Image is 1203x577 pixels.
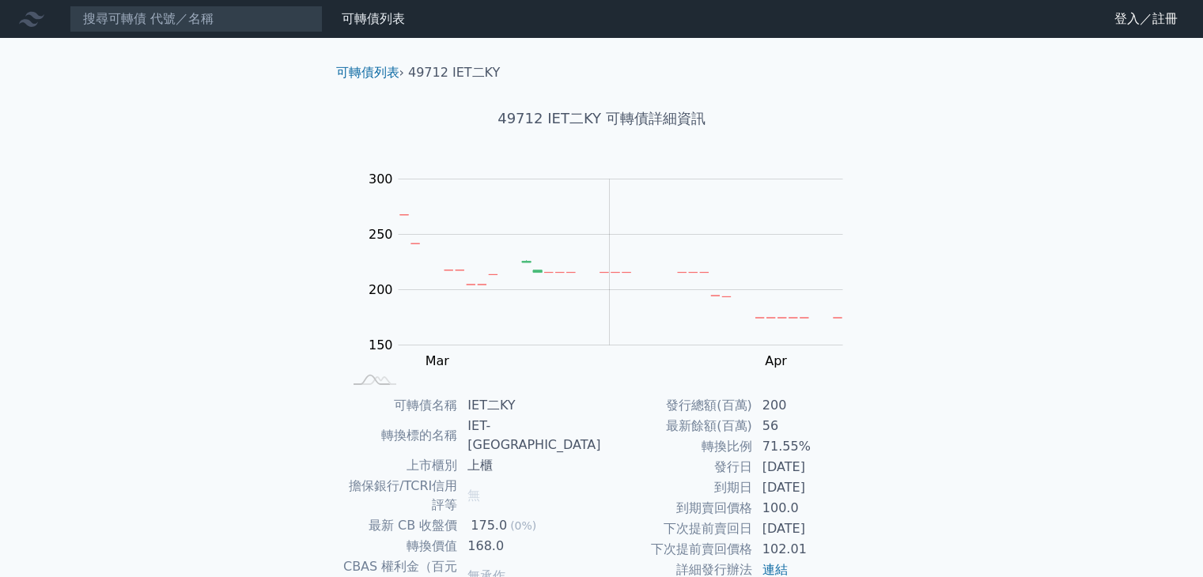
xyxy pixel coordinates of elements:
td: IET-[GEOGRAPHIC_DATA] [458,416,601,455]
td: 102.01 [753,539,861,560]
td: 71.55% [753,436,861,457]
td: 擔保銀行/TCRI信用評等 [342,476,459,515]
tspan: Apr [765,353,787,368]
g: Chart [360,172,866,401]
td: [DATE] [753,477,861,498]
li: 49712 IET二KY [408,63,500,82]
a: 連結 [762,562,788,577]
span: (0%) [510,519,536,532]
a: 登入／註冊 [1102,6,1190,32]
td: 發行總額(百萬) [602,395,753,416]
td: 100.0 [753,498,861,519]
h1: 49712 IET二KY 可轉債詳細資訊 [323,107,880,130]
td: 可轉債名稱 [342,395,459,416]
td: 下次提前賣回價格 [602,539,753,560]
td: 上櫃 [458,455,601,476]
td: 168.0 [458,536,601,556]
td: 轉換比例 [602,436,753,457]
td: 發行日 [602,457,753,477]
tspan: 200 [369,282,393,297]
td: 轉換標的名稱 [342,416,459,455]
span: 無 [467,488,480,503]
td: 最新 CB 收盤價 [342,515,459,536]
td: 轉換價值 [342,536,459,556]
td: [DATE] [753,457,861,477]
td: IET二KY [458,395,601,416]
td: 200 [753,395,861,416]
input: 搜尋可轉債 代號／名稱 [70,6,323,32]
td: 到期賣回價格 [602,498,753,519]
a: 可轉債列表 [342,11,405,26]
g: Series [399,215,842,318]
tspan: 150 [369,338,393,353]
td: 上市櫃別 [342,455,459,476]
tspan: 250 [369,227,393,242]
li: › [336,63,404,82]
td: 56 [753,416,861,436]
tspan: 300 [369,172,393,187]
td: 下次提前賣回日 [602,519,753,539]
a: 可轉債列表 [336,65,399,80]
div: 175.0 [467,516,510,535]
td: 最新餘額(百萬) [602,416,753,436]
td: 到期日 [602,477,753,498]
tspan: Mar [426,353,450,368]
td: [DATE] [753,519,861,539]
